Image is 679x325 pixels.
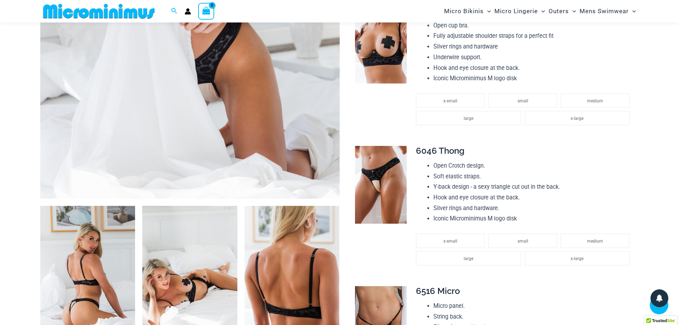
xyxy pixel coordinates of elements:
[416,146,464,156] span: 6046 Thong
[433,182,633,192] li: Y-back design - a sexy triangle cut out in the back.
[525,251,629,265] li: x-large
[561,234,629,248] li: medium
[444,2,484,20] span: Micro Bikinis
[587,98,603,103] span: medium
[433,192,633,203] li: Hook and eye closure at the back.
[443,98,457,103] span: x-small
[416,234,485,248] li: x-small
[484,2,491,20] span: Menu Toggle
[464,116,473,121] span: large
[433,52,633,63] li: Underwire support.
[433,161,633,171] li: Open Crotch design.
[525,111,629,125] li: x-large
[464,256,473,261] span: large
[433,31,633,41] li: Fully adjustable shoulder straps for a perfect fit
[416,286,460,296] span: 6516 Micro
[355,146,407,224] img: Nights Fall Silver Leopard 6046 Thong
[40,3,158,19] img: MM SHOP LOGO FLAT
[416,93,485,108] li: x-small
[442,2,493,20] a: Micro BikinisMenu ToggleMenu Toggle
[416,111,521,125] li: large
[433,63,633,73] li: Hook and eye closure at the back.
[433,20,633,31] li: Open cup bra.
[443,239,457,244] span: x-small
[441,1,639,21] nav: Site Navigation
[547,2,578,20] a: OutersMenu ToggleMenu Toggle
[493,2,547,20] a: Micro LingerieMenu ToggleMenu Toggle
[433,73,633,84] li: Iconic Microminimus M logo disk
[433,203,633,214] li: Silver rings and hardware.
[569,2,576,20] span: Menu Toggle
[488,234,557,248] li: small
[488,93,557,108] li: small
[571,116,583,121] span: x-large
[571,256,583,261] span: x-large
[185,8,191,15] a: Account icon link
[416,251,521,265] li: large
[580,2,629,20] span: Mens Swimwear
[198,3,215,19] a: View Shopping Cart, empty
[494,2,538,20] span: Micro Lingerie
[587,239,603,244] span: medium
[578,2,638,20] a: Mens SwimwearMenu ToggleMenu Toggle
[433,41,633,52] li: Silver rings and hardware
[518,98,528,103] span: small
[433,171,633,182] li: Soft elastic straps.
[355,6,407,83] img: Nights Fall Silver Leopard 1036 Bra
[629,2,636,20] span: Menu Toggle
[561,93,629,108] li: medium
[433,213,633,224] li: Iconic Microminimus M logo disk
[538,2,545,20] span: Menu Toggle
[171,7,178,16] a: Search icon link
[433,301,633,311] li: Micro panel.
[433,311,633,322] li: String back.
[518,239,528,244] span: small
[549,2,569,20] span: Outers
